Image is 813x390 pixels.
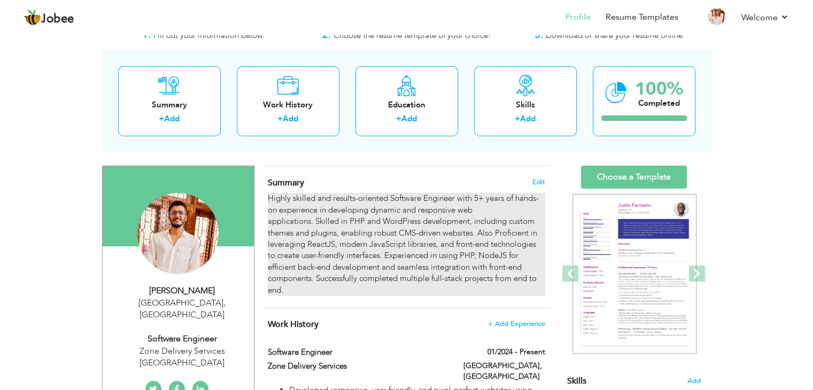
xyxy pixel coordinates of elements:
[606,11,678,24] a: Resume Templates
[566,11,591,24] a: Profile
[635,80,683,98] div: 100%
[334,30,491,41] span: Choose the resume template of your choice!
[268,193,545,296] div: Highly skilled and results-oriented Software Engineer with 5+ years of hands-on experience in dev...
[153,30,265,41] span: Fill out your information below.
[268,319,545,330] h4: This helps to show the companies you have worked for.
[127,99,212,111] div: Summary
[277,113,283,124] label: +
[283,113,298,124] a: Add
[164,113,180,124] a: Add
[24,9,41,26] img: jobee.io
[24,9,74,26] a: Jobee
[535,28,543,42] strong: 3.
[268,177,304,189] span: Summary
[41,13,74,25] span: Jobee
[487,347,545,357] label: 01/2024 - Present
[520,113,536,124] a: Add
[515,113,520,124] label: +
[137,193,219,274] img: Muhammad Fizan Iqbal
[687,376,701,386] span: Add
[159,113,164,124] label: +
[546,30,685,41] span: Download or share your resume online.
[463,361,545,382] label: [GEOGRAPHIC_DATA], [GEOGRAPHIC_DATA]
[364,99,450,111] div: Education
[708,8,725,25] img: Profile Img
[142,28,151,42] strong: 1.
[111,345,254,370] div: Zone Delivery Services [GEOGRAPHIC_DATA]
[401,113,417,124] a: Add
[111,285,254,297] div: [PERSON_NAME]
[223,297,226,309] span: ,
[111,297,254,322] div: [GEOGRAPHIC_DATA] [GEOGRAPHIC_DATA]
[268,318,319,330] span: Work History
[322,28,331,42] strong: 2.
[532,178,545,186] span: Edit
[245,99,331,111] div: Work History
[268,347,447,358] label: Software Engineer
[567,375,586,387] span: Skills
[268,177,545,188] h4: Adding a summary is a quick and easy way to highlight your experience and interests.
[483,99,568,111] div: Skills
[635,98,683,109] div: Completed
[581,166,687,189] a: Choose a Template
[111,333,254,345] div: Software Engineer
[396,113,401,124] label: +
[488,320,545,327] span: + Add Experience
[268,361,447,372] label: Zone Delivery Services
[741,11,789,24] a: Welcome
